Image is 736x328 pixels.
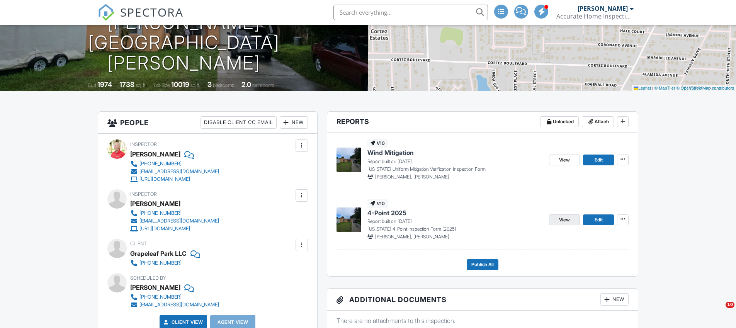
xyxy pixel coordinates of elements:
[677,86,734,90] a: © OpenStreetMap contributors
[98,4,115,21] img: The Best Home Inspection Software - Spectora
[98,112,317,134] h3: People
[600,293,629,306] div: New
[139,176,190,182] div: [URL][DOMAIN_NAME]
[190,82,200,88] span: sq.ft.
[119,80,134,88] div: 1738
[130,160,219,168] a: [PHONE_NUMBER]
[280,116,308,129] div: New
[130,275,166,281] span: Scheduled By
[207,80,212,88] div: 3
[139,294,182,300] div: [PHONE_NUMBER]
[337,316,629,325] p: There are no attachments to this inspection.
[578,5,628,12] div: [PERSON_NAME]
[120,4,184,20] span: SPECTORA
[139,226,190,232] div: [URL][DOMAIN_NAME]
[139,218,219,224] div: [EMAIL_ADDRESS][DOMAIN_NAME]
[652,86,653,90] span: |
[654,86,675,90] a: © MapTiler
[130,259,194,267] a: [PHONE_NUMBER]
[154,82,170,88] span: Lot Size
[130,225,219,233] a: [URL][DOMAIN_NAME]
[213,82,234,88] span: bedrooms
[201,116,277,129] div: Disable Client CC Email
[139,260,182,266] div: [PHONE_NUMBER]
[726,302,734,308] span: 10
[130,191,157,197] span: Inspector
[130,175,219,183] a: [URL][DOMAIN_NAME]
[98,10,184,27] a: SPECTORA
[327,289,638,311] h3: Additional Documents
[130,141,157,147] span: Inspector
[97,80,112,88] div: 1974
[88,82,96,88] span: Built
[136,82,146,88] span: sq. ft.
[333,5,488,20] input: Search everything...
[162,318,203,326] a: Client View
[171,80,189,88] div: 10019
[634,86,651,90] a: Leaflet
[139,302,219,308] div: [EMAIL_ADDRESS][DOMAIN_NAME]
[130,209,219,217] a: [PHONE_NUMBER]
[130,148,180,160] div: [PERSON_NAME]
[252,82,274,88] span: bathrooms
[139,161,182,167] div: [PHONE_NUMBER]
[130,168,219,175] a: [EMAIL_ADDRESS][DOMAIN_NAME]
[139,210,182,216] div: [PHONE_NUMBER]
[130,293,219,301] a: [PHONE_NUMBER]
[130,282,180,293] div: [PERSON_NAME]
[710,302,728,320] iframe: Intercom live chat
[130,301,219,309] a: [EMAIL_ADDRESS][DOMAIN_NAME]
[556,12,634,20] div: Accurate Home Inspections
[130,198,180,209] div: [PERSON_NAME]
[241,80,251,88] div: 2.0
[130,241,147,246] span: Client
[130,248,187,259] div: Grapeleaf Park LLC
[130,217,219,225] a: [EMAIL_ADDRESS][DOMAIN_NAME]
[139,168,219,175] div: [EMAIL_ADDRESS][DOMAIN_NAME]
